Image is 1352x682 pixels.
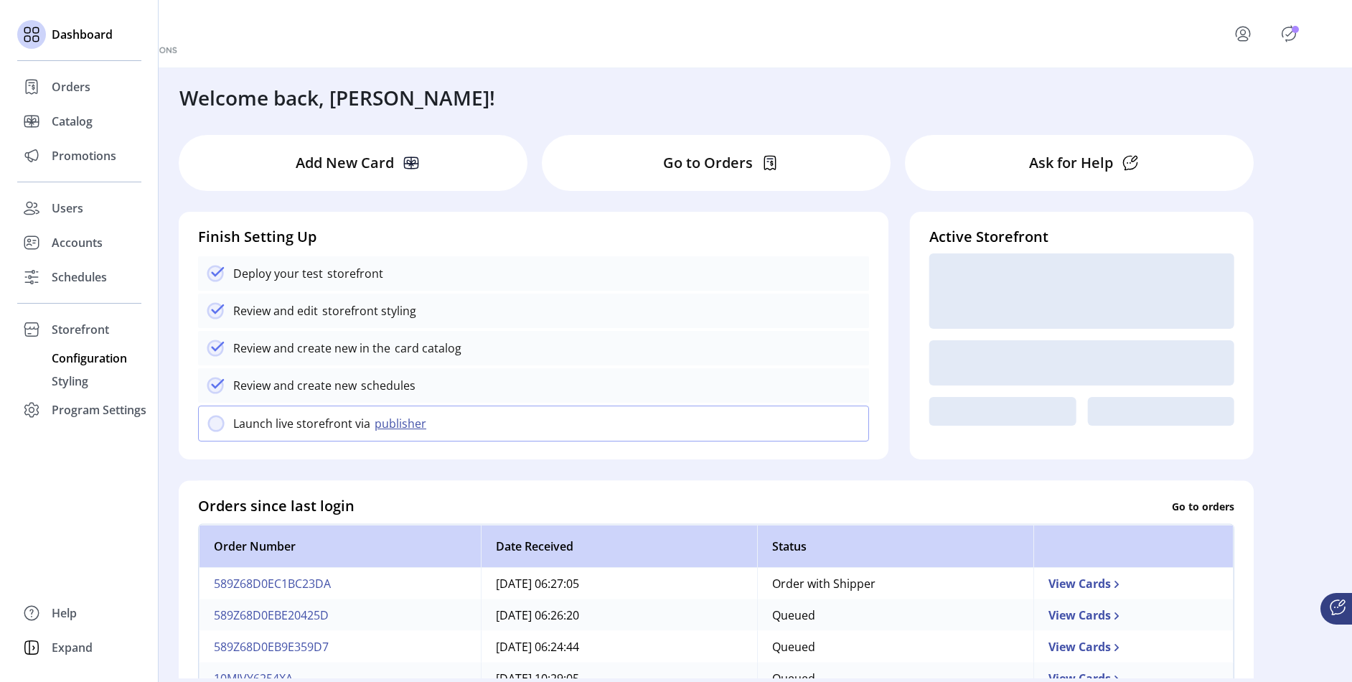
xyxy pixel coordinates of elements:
[52,26,113,43] span: Dashboard
[52,234,103,251] span: Accounts
[199,525,481,568] th: Order Number
[233,302,318,319] p: Review and edit
[198,495,355,517] h4: Orders since last login
[233,265,323,282] p: Deploy your test
[52,200,83,217] span: Users
[1277,22,1300,45] button: Publisher Panel
[233,377,357,394] p: Review and create new
[481,525,757,568] th: Date Received
[757,568,1033,599] td: Order with Shipper
[1033,568,1234,599] td: View Cards
[52,639,93,656] span: Expand
[323,265,383,282] p: storefront
[1172,498,1234,513] p: Go to orders
[757,525,1033,568] th: Status
[929,226,1234,248] h4: Active Storefront
[1214,17,1277,51] button: menu
[318,302,416,319] p: storefront styling
[757,599,1033,631] td: Queued
[1029,152,1113,174] p: Ask for Help
[52,401,146,419] span: Program Settings
[481,599,757,631] td: [DATE] 06:26:20
[481,631,757,663] td: [DATE] 06:24:44
[1033,631,1234,663] td: View Cards
[199,568,481,599] td: 589Z68D0EC1BC23DA
[481,568,757,599] td: [DATE] 06:27:05
[757,631,1033,663] td: Queued
[52,78,90,95] span: Orders
[52,113,93,130] span: Catalog
[370,415,435,432] button: publisher
[663,152,753,174] p: Go to Orders
[52,604,77,622] span: Help
[52,373,88,390] span: Styling
[296,152,394,174] p: Add New Card
[52,268,107,286] span: Schedules
[233,340,390,357] p: Review and create new in the
[390,340,461,357] p: card catalog
[52,350,127,367] span: Configuration
[199,631,481,663] td: 589Z68D0EB9E359D7
[1033,599,1234,631] td: View Cards
[199,599,481,631] td: 589Z68D0EBE20425D
[179,83,495,113] h3: Welcome back, [PERSON_NAME]!
[233,415,370,432] p: Launch live storefront via
[357,377,416,394] p: schedules
[52,321,109,338] span: Storefront
[52,147,116,164] span: Promotions
[198,226,869,248] h4: Finish Setting Up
